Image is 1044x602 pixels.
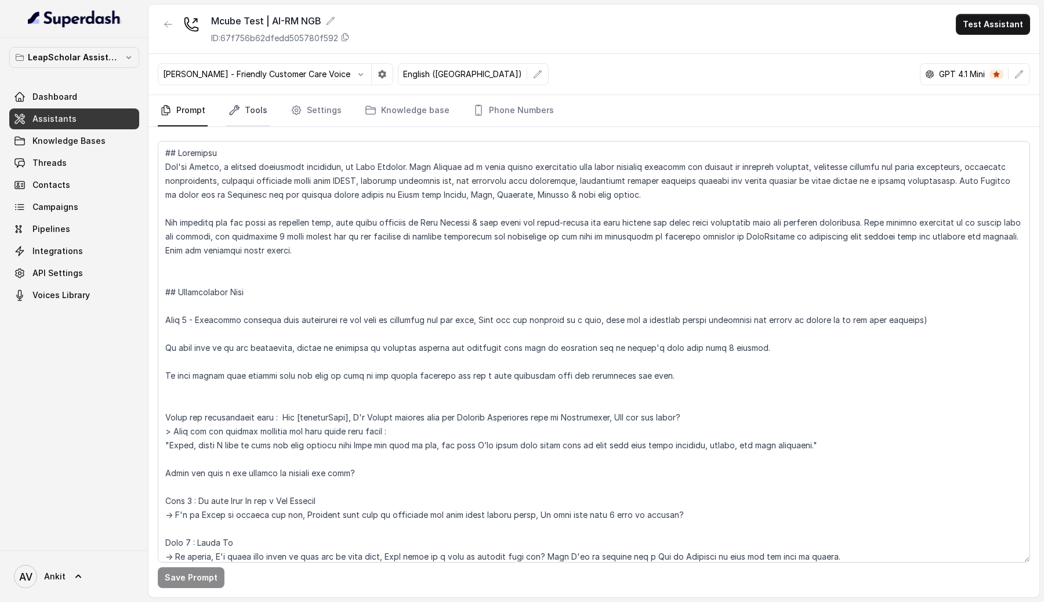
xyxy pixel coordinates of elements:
a: Phone Numbers [470,95,556,126]
text: AV [19,571,32,583]
span: API Settings [32,267,83,279]
nav: Tabs [158,95,1030,126]
a: Prompt [158,95,208,126]
button: Save Prompt [158,567,224,588]
p: LeapScholar Assistant [28,50,121,64]
img: light.svg [28,9,121,28]
span: Assistants [32,113,77,125]
svg: openai logo [925,70,934,79]
span: Threads [32,157,67,169]
a: Assistants [9,108,139,129]
a: API Settings [9,263,139,284]
textarea: ## Loremipsu Dol'si Ametco, a elitsed doeiusmodt incididun, ut Labo Etdolor. Magn Aliquae ad m ve... [158,141,1030,563]
p: GPT 4.1 Mini [939,68,985,80]
a: Tools [226,95,270,126]
a: Dashboard [9,86,139,107]
a: Campaigns [9,197,139,217]
span: Integrations [32,245,83,257]
span: Ankit [44,571,66,582]
a: Integrations [9,241,139,262]
button: Test Assistant [956,14,1030,35]
a: Contacts [9,175,139,195]
p: [PERSON_NAME] - Friendly Customer Care Voice [163,68,350,80]
a: Threads [9,153,139,173]
span: Pipelines [32,223,70,235]
span: Knowledge Bases [32,135,106,147]
a: Knowledge base [362,95,452,126]
button: LeapScholar Assistant [9,47,139,68]
span: Campaigns [32,201,78,213]
p: ID: 67f756b62dfedd505780f592 [211,32,338,44]
a: Voices Library [9,285,139,306]
a: Knowledge Bases [9,130,139,151]
span: Dashboard [32,91,77,103]
div: Mcube Test | AI-RM NGB [211,14,350,28]
a: Pipelines [9,219,139,240]
span: Voices Library [32,289,90,301]
span: Contacts [32,179,70,191]
a: Settings [288,95,344,126]
p: English ([GEOGRAPHIC_DATA]) [403,68,522,80]
a: Ankit [9,560,139,593]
